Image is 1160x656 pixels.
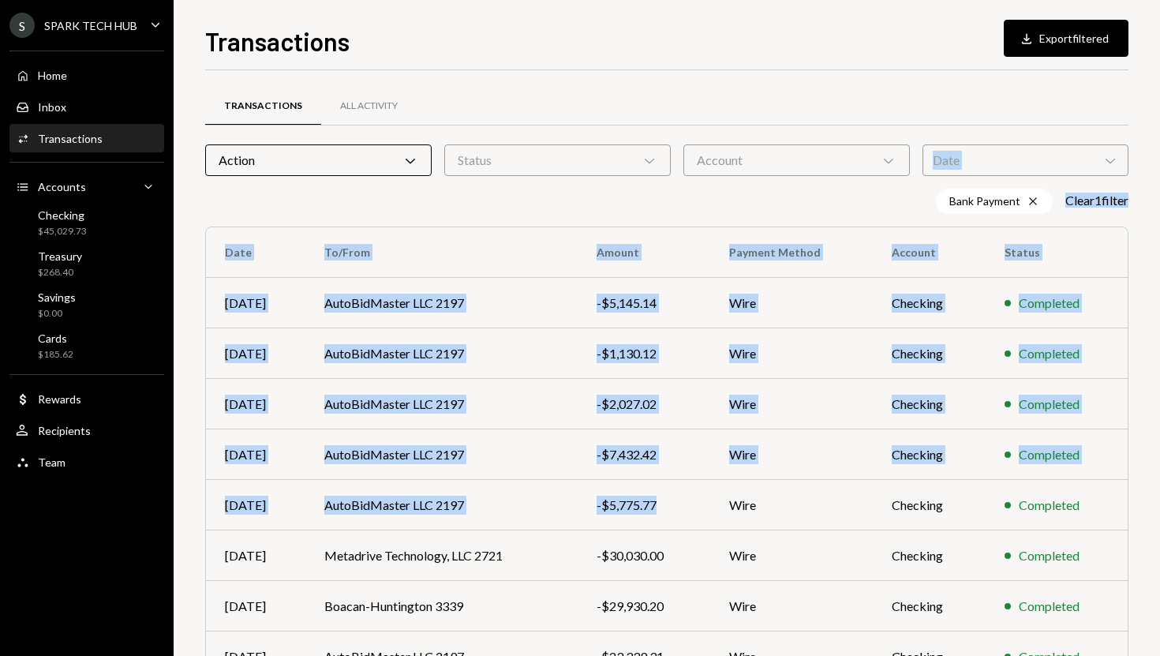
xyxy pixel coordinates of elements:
div: Date [922,144,1128,176]
td: AutoBidMaster LLC 2197 [305,328,578,379]
a: Treasury$268.40 [9,245,164,283]
div: Status [444,144,671,176]
td: Wire [710,278,874,328]
td: Wire [710,429,874,480]
td: Checking [873,379,985,429]
div: SPARK TECH HUB [44,19,137,32]
td: AutoBidMaster LLC 2197 [305,480,578,530]
div: Completed [1019,546,1080,565]
div: -$1,130.12 [597,344,691,363]
div: Treasury [38,249,82,263]
div: Account [683,144,910,176]
td: Checking [873,328,985,379]
div: [DATE] [225,395,286,414]
div: $185.62 [38,348,73,362]
td: Wire [710,530,874,581]
div: [DATE] [225,445,286,464]
button: Clear1filter [1065,193,1128,209]
div: Completed [1019,294,1080,313]
div: Team [38,455,65,469]
div: -$5,145.14 [597,294,691,313]
td: Checking [873,581,985,632]
div: -$5,775.77 [597,496,691,515]
div: All Activity [340,99,398,113]
div: Action [205,144,432,176]
div: -$7,432.42 [597,445,691,464]
td: Wire [710,581,874,632]
a: Checking$45,029.73 [9,204,164,242]
div: Recipients [38,424,91,437]
a: Team [9,448,164,476]
div: $0.00 [38,307,76,321]
div: [DATE] [225,597,286,616]
div: Completed [1019,496,1080,515]
div: Transactions [224,99,302,113]
div: $268.40 [38,266,82,279]
a: Inbox [9,92,164,121]
td: Checking [873,480,985,530]
div: [DATE] [225,344,286,363]
button: Exportfiltered [1004,20,1128,57]
a: Savings$0.00 [9,286,164,324]
a: Recipients [9,416,164,444]
div: -$2,027.02 [597,395,691,414]
td: Boacan-Huntington 3339 [305,581,578,632]
a: Rewards [9,384,164,413]
div: S [9,13,35,38]
div: Completed [1019,445,1080,464]
div: $45,029.73 [38,225,87,238]
th: To/From [305,227,578,278]
div: [DATE] [225,496,286,515]
div: Completed [1019,597,1080,616]
td: AutoBidMaster LLC 2197 [305,379,578,429]
div: -$29,930.20 [597,597,691,616]
div: Cards [38,332,73,345]
td: Wire [710,328,874,379]
a: Transactions [9,124,164,152]
div: Completed [1019,344,1080,363]
a: Cards$185.62 [9,327,164,365]
a: Transactions [205,86,321,126]
th: Date [206,227,305,278]
td: AutoBidMaster LLC 2197 [305,278,578,328]
td: AutoBidMaster LLC 2197 [305,429,578,480]
a: All Activity [321,86,417,126]
th: Account [873,227,985,278]
div: Inbox [38,100,66,114]
td: Checking [873,530,985,581]
div: Rewards [38,392,81,406]
a: Home [9,61,164,89]
div: Transactions [38,132,103,145]
a: Accounts [9,172,164,201]
td: Wire [710,379,874,429]
div: [DATE] [225,294,286,313]
div: Home [38,69,67,82]
div: Completed [1019,395,1080,414]
h1: Transactions [205,25,350,57]
th: Amount [578,227,710,278]
td: Checking [873,429,985,480]
div: Accounts [38,180,86,193]
div: [DATE] [225,546,286,565]
div: Bank Payment [936,189,1053,214]
td: Checking [873,278,985,328]
div: -$30,030.00 [597,546,691,565]
td: Metadrive Technology, LLC 2721 [305,530,578,581]
div: Checking [38,208,87,222]
div: Savings [38,291,76,304]
th: Status [986,227,1128,278]
td: Wire [710,480,874,530]
th: Payment Method [710,227,874,278]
